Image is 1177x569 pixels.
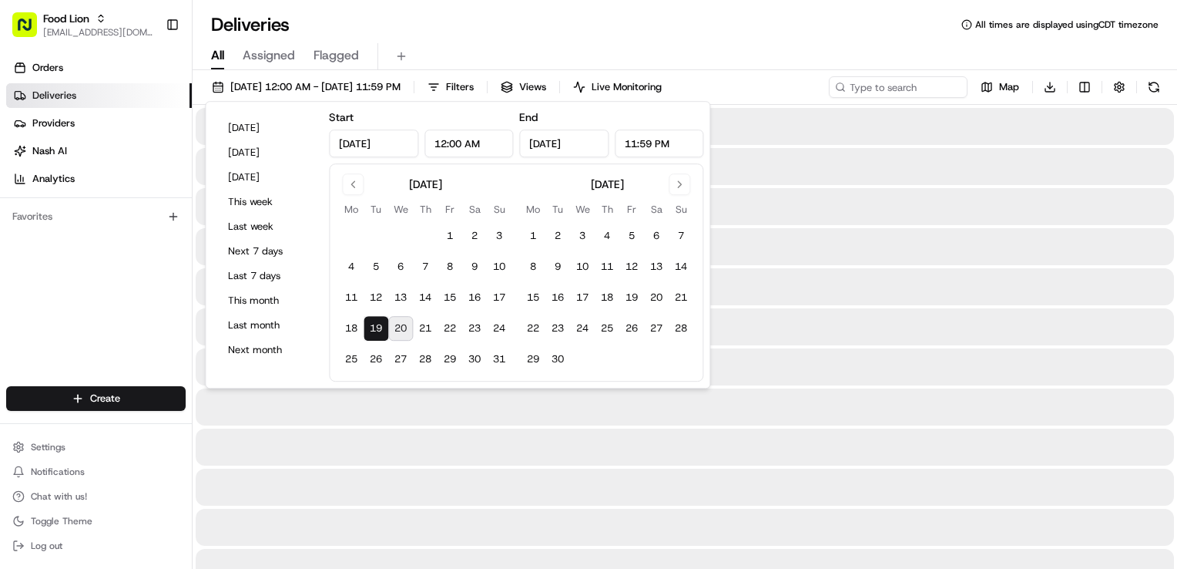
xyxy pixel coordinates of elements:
button: 21 [669,285,693,310]
button: [DATE] [221,142,314,163]
button: 4 [339,254,364,279]
span: API Documentation [146,224,247,239]
button: 7 [669,224,693,248]
a: Powered byPylon [109,261,186,273]
div: 💻 [130,225,143,237]
button: 25 [595,316,619,341]
button: Start new chat [262,152,280,170]
span: Settings [31,441,65,453]
th: Monday [521,201,545,217]
span: Live Monitoring [592,80,662,94]
span: Views [519,80,546,94]
span: Orders [32,61,63,75]
th: Tuesday [364,201,388,217]
input: Date [519,130,609,157]
button: 6 [388,254,413,279]
button: 5 [619,224,644,248]
button: Go to next month [669,173,690,195]
span: Knowledge Base [31,224,118,239]
th: Thursday [595,201,619,217]
input: Time [615,130,704,157]
th: Thursday [413,201,438,217]
input: Date [329,130,418,157]
button: 16 [462,285,487,310]
button: Filters [421,76,481,98]
button: 2 [462,224,487,248]
th: Sunday [487,201,511,217]
button: 20 [388,316,413,341]
th: Monday [339,201,364,217]
button: 5 [364,254,388,279]
button: 22 [521,316,545,341]
button: Last week [221,216,314,237]
button: 22 [438,316,462,341]
button: 7 [413,254,438,279]
button: 31 [487,347,511,372]
span: Log out [31,540,62,552]
button: Last 7 days [221,265,314,287]
span: All [211,46,224,65]
button: 21 [413,316,438,341]
th: Wednesday [388,201,413,217]
button: [DATE] 12:00 AM - [DATE] 11:59 PM [205,76,407,98]
button: Go to previous month [342,173,364,195]
th: Friday [619,201,644,217]
button: 17 [487,285,511,310]
button: 15 [438,285,462,310]
button: 11 [595,254,619,279]
span: Map [999,80,1019,94]
button: Refresh [1143,76,1165,98]
button: Last month [221,315,314,336]
button: Map [974,76,1026,98]
button: Chat with us! [6,486,186,507]
button: 23 [462,316,487,341]
button: 29 [438,347,462,372]
button: 28 [413,347,438,372]
button: 1 [521,224,545,248]
span: Create [90,392,120,406]
span: Toggle Theme [31,515,92,527]
button: 14 [413,285,438,310]
button: 26 [619,316,644,341]
button: 26 [364,347,388,372]
a: Providers [6,111,192,136]
button: 29 [521,347,545,372]
div: [DATE] [409,177,442,192]
button: 4 [595,224,619,248]
button: 30 [462,347,487,372]
button: 18 [339,316,364,341]
span: [DATE] 12:00 AM - [DATE] 11:59 PM [230,80,401,94]
button: 12 [364,285,388,310]
button: 3 [570,224,595,248]
button: 10 [570,254,595,279]
span: Chat with us! [31,490,87,503]
button: 28 [669,316,693,341]
p: Welcome 👋 [15,62,280,86]
button: 30 [545,347,570,372]
a: Orders [6,56,192,80]
button: Food Lion [43,11,89,26]
span: Assigned [243,46,295,65]
img: Nash [15,15,46,46]
a: 💻API Documentation [124,217,253,245]
span: All times are displayed using CDT timezone [975,19,1159,31]
button: 25 [339,347,364,372]
button: 27 [644,316,669,341]
span: Providers [32,116,75,130]
button: Log out [6,535,186,557]
button: [DATE] [221,117,314,139]
button: Views [494,76,553,98]
th: Tuesday [545,201,570,217]
button: 19 [364,316,388,341]
button: 1 [438,224,462,248]
span: Notifications [31,466,85,478]
button: 11 [339,285,364,310]
button: 19 [619,285,644,310]
button: 6 [644,224,669,248]
button: 9 [462,254,487,279]
button: 8 [521,254,545,279]
th: Saturday [462,201,487,217]
button: 13 [388,285,413,310]
div: Favorites [6,204,186,229]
